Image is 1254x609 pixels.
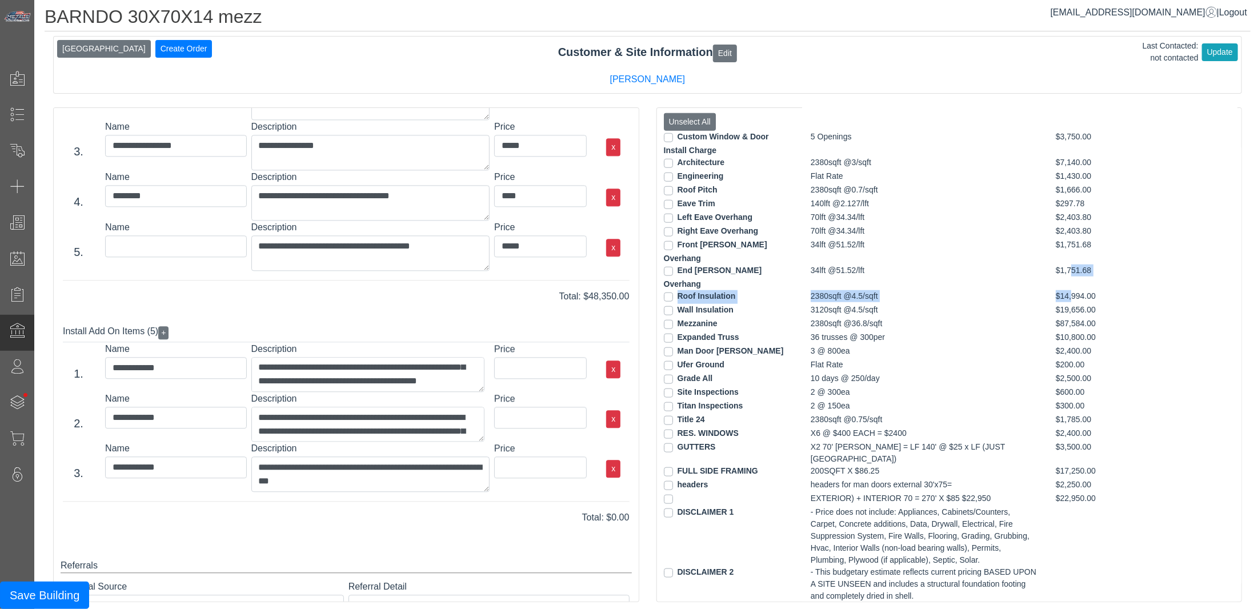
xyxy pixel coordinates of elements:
div: GUTTERS [655,441,802,465]
div: RES. WINDOWS [655,427,802,441]
div: 1. [57,365,101,382]
div: | [1051,6,1247,19]
div: Eave Trim [655,198,802,211]
button: x [606,410,620,428]
div: Flat Rate [802,170,1047,184]
div: 36 trusses @ 300per [802,331,1047,345]
div: $2,400.00 [1047,427,1194,441]
label: Description [251,120,490,134]
div: Architecture [655,157,802,170]
div: Flat Rate [802,359,1047,372]
div: $87,584.00 [1047,318,1194,331]
img: Metals Direct Inc Logo [3,10,32,23]
div: Wall Insulation [655,304,802,318]
h1: BARNDO 30X70X14 mezz [45,6,1251,31]
div: Right Eave Overhang [655,225,802,239]
div: Customer & Site Information [54,43,1241,62]
div: 140lft @2.127/lft [802,198,1047,211]
div: $14,994.00 [1047,290,1194,304]
div: Grade All [655,372,802,386]
button: [GEOGRAPHIC_DATA] [57,40,151,58]
label: Name [105,120,246,134]
label: Name [105,442,246,455]
div: DISCLAIMER 1 [655,506,802,566]
div: 2 @ 150ea [802,400,1047,414]
div: 4. [57,193,101,210]
label: Price [494,221,587,234]
button: x [606,138,620,156]
div: 3. [57,143,101,160]
a: [PERSON_NAME] [610,74,686,84]
div: DISCLAIMER 2 [655,566,802,602]
label: Name [105,170,246,184]
div: Total: $48,350.00 [54,290,638,303]
div: 5 Openings [802,131,1047,157]
div: 3 @ 800ea [802,345,1047,359]
span: • [11,376,40,414]
div: - This budgetary estimate reflects current pricing BASED UPON A SITE UNSEEN and includes a struct... [802,566,1047,602]
div: Front [PERSON_NAME] Overhang [655,239,802,265]
div: $3,500.00 [1047,441,1194,465]
button: Unselect All [664,113,716,131]
button: + [158,326,169,339]
div: 34lft @51.52/lft [802,239,1047,265]
div: $300.00 [1047,400,1194,414]
label: Description [251,392,490,406]
label: Price [494,120,587,134]
div: Left Eave Overhang [655,211,802,225]
button: x [606,189,620,206]
div: EXTERIOR) + INTERIOR 70 = 270' X $85 $22,950 [802,492,1047,506]
div: 2 @ 300ea [802,386,1047,400]
div: 2. [57,415,101,432]
button: Create Order [155,40,213,58]
div: $200.00 [1047,359,1194,372]
label: Description [251,170,490,184]
div: 2380sqft @0.7/sqft [802,184,1047,198]
div: 3120sqft @4.5/sqft [802,304,1047,318]
label: Price [494,392,587,406]
div: 70lft @34.34/lft [802,225,1047,239]
div: 2380sqft @4.5/sqft [802,290,1047,304]
div: 34lft @51.52/lft [802,265,1047,290]
div: headers [655,479,802,492]
div: $2,403.80 [1047,225,1194,239]
label: Description [251,342,490,356]
label: Referral Source [63,580,344,594]
div: $22,950.00 [1047,492,1194,506]
div: $1,751.68 [1047,265,1194,290]
label: Price [494,342,587,356]
div: $1,751.68 [1047,239,1194,265]
div: X6 @ $400 EACH = $2400 [802,427,1047,441]
div: $19,656.00 [1047,304,1194,318]
div: 2380sqft @0.75/sqft [802,414,1047,427]
span: Logout [1219,7,1247,17]
label: Price [494,442,587,455]
label: Name [105,342,246,356]
button: x [606,360,620,378]
div: Roof Pitch [655,184,802,198]
label: Description [251,221,490,234]
div: $1,430.00 [1047,170,1194,184]
div: Custom Window & Door Install Charge [655,131,802,157]
button: x [606,460,620,478]
div: $2,500.00 [1047,372,1194,386]
button: Update [1202,43,1238,61]
div: 2380sqft @36.8/sqft [802,318,1047,331]
a: [EMAIL_ADDRESS][DOMAIN_NAME] [1051,7,1217,17]
div: $2,250.00 [1047,479,1194,492]
div: Referrals [61,559,632,573]
button: x [606,239,620,257]
div: 2380sqft @3/sqft [802,157,1047,170]
div: $17,250.00 [1047,465,1194,479]
div: $1,666.00 [1047,184,1194,198]
label: Name [105,392,246,406]
div: $10,800.00 [1047,331,1194,345]
label: Description [251,442,490,455]
div: - Price does not include: Appliances, Cabinets/Counters, Carpet, Concrete additions, Data, Drywal... [802,506,1047,566]
div: Title 24 [655,414,802,427]
div: $297.78 [1047,198,1194,211]
div: 200SQFT X $86.25 [802,465,1047,479]
div: Total: $0.00 [54,511,638,524]
div: $1,785.00 [1047,414,1194,427]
